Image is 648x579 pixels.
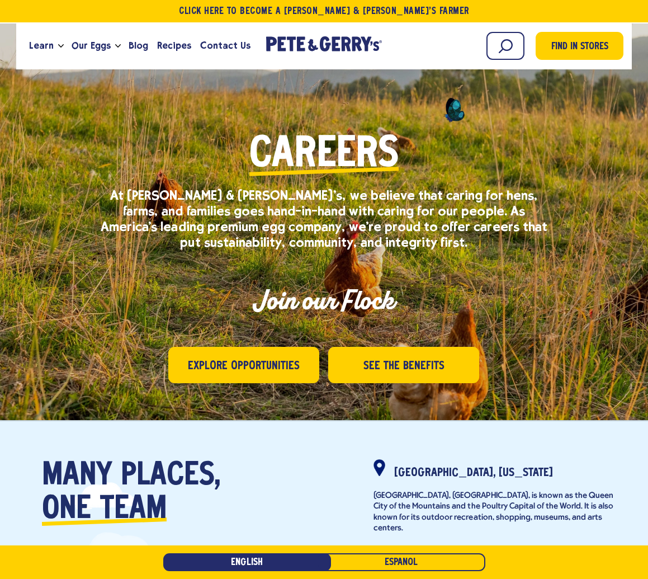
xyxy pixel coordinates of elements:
[100,493,167,526] span: team
[129,39,148,53] span: Blog
[42,493,91,526] span: one
[124,31,153,61] a: Blog
[363,357,444,375] span: See the Benefits
[536,32,623,60] a: Find in Stores
[42,459,112,493] span: Many
[115,44,121,48] button: Open the dropdown menu for Our Eggs
[157,39,191,53] span: Recipes
[100,284,547,317] h2: Join our Flock
[67,31,115,61] a: Our Eggs
[200,39,250,53] span: Contact Us
[29,39,54,53] span: Learn
[121,459,220,493] span: places,
[72,39,111,53] span: Our Eggs
[25,31,58,61] a: Learn
[153,31,196,61] a: Recipes
[58,44,64,48] button: Open the dropdown menu for Learn
[551,40,608,55] span: Find in Stores
[163,553,331,571] a: English
[486,32,524,60] input: Search
[249,134,399,176] span: Careers
[328,347,479,383] a: See the Benefits
[318,553,485,571] a: Español
[168,347,319,383] a: Explore Opportunities
[188,357,300,375] span: Explore Opportunities
[373,491,619,534] p: [GEOGRAPHIC_DATA], [GEOGRAPHIC_DATA], is known as the Queen City of the Mountains and the Poultry...
[196,31,254,61] a: Contact Us
[394,468,553,478] strong: [GEOGRAPHIC_DATA], [US_STATE]
[100,187,547,250] p: At [PERSON_NAME] & [PERSON_NAME]'s, we believe that caring for hens, farms, and families goes han...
